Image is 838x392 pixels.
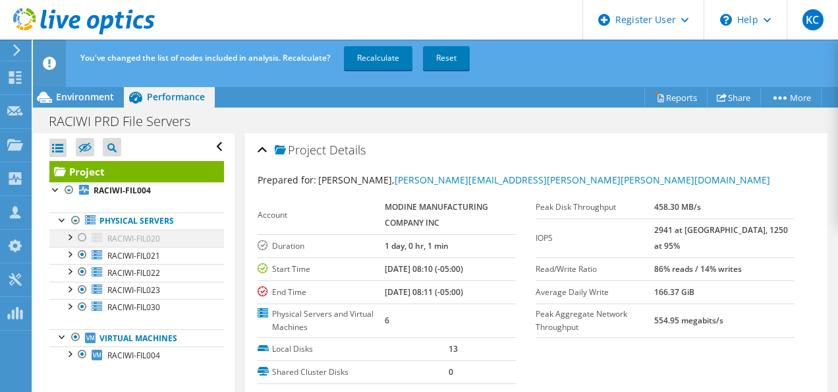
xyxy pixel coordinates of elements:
[49,282,224,299] a: RACIWI-FIL023
[536,308,654,334] label: Peak Aggregate Network Throughput
[49,247,224,264] a: RACIWI-FIL021
[107,284,160,296] span: RACIWI-FIL023
[385,201,488,228] b: MODINE MANUFACTURING COMPANY INC
[654,263,742,275] b: 86% reads / 14% writes
[275,144,326,157] span: Project
[536,286,654,299] label: Average Daily Write
[49,212,224,230] a: Physical Servers
[49,329,224,346] a: Virtual Machines
[449,366,453,377] b: 0
[49,161,224,182] a: Project
[49,264,224,281] a: RACIWI-FIL022
[49,230,224,247] a: RACIWI-FIL020
[385,240,449,251] b: 1 day, 0 hr, 1 min
[258,286,385,299] label: End Time
[654,315,723,326] b: 554.95 megabits/s
[654,201,701,212] b: 458.30 MB/s
[80,52,330,63] span: You've changed the list of nodes included in analysis. Recalculate?
[344,46,412,70] a: Recalculate
[49,182,224,199] a: RACIWI-FIL004
[536,232,654,245] label: IOPS
[258,174,316,186] label: Prepared for:
[258,263,385,276] label: Start Time
[802,9,824,30] span: KC
[760,87,822,108] a: More
[43,114,211,129] h1: RACIWI PRD File Servers
[107,250,160,261] span: RACIWI-FIL021
[395,174,770,186] a: [PERSON_NAME][EMAIL_ADDRESS][PERSON_NAME][PERSON_NAME][DOMAIN_NAME]
[536,263,654,276] label: Read/Write Ratio
[385,286,463,298] b: [DATE] 08:11 (-05:00)
[449,343,458,354] b: 13
[49,346,224,364] a: RACIWI-FIL004
[258,308,385,334] label: Physical Servers and Virtual Machines
[258,366,449,379] label: Shared Cluster Disks
[107,302,160,313] span: RACIWI-FIL030
[258,209,385,222] label: Account
[56,90,114,103] span: Environment
[644,87,708,108] a: Reports
[423,46,470,70] a: Reset
[385,315,389,326] b: 6
[258,240,385,253] label: Duration
[318,174,770,186] span: [PERSON_NAME],
[94,185,151,196] b: RACIWI-FIL004
[654,286,694,298] b: 166.37 GiB
[107,233,160,244] span: RACIWI-FIL020
[147,90,205,103] span: Performance
[654,224,788,251] b: 2941 at [GEOGRAPHIC_DATA], 1250 at 95%
[49,299,224,316] a: RACIWI-FIL030
[258,343,449,356] label: Local Disks
[707,87,761,108] a: Share
[107,350,160,361] span: RACIWI-FIL004
[329,142,366,158] span: Details
[385,263,463,275] b: [DATE] 08:10 (-05:00)
[107,267,160,278] span: RACIWI-FIL022
[536,201,654,214] label: Peak Disk Throughput
[720,14,732,26] svg: \n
